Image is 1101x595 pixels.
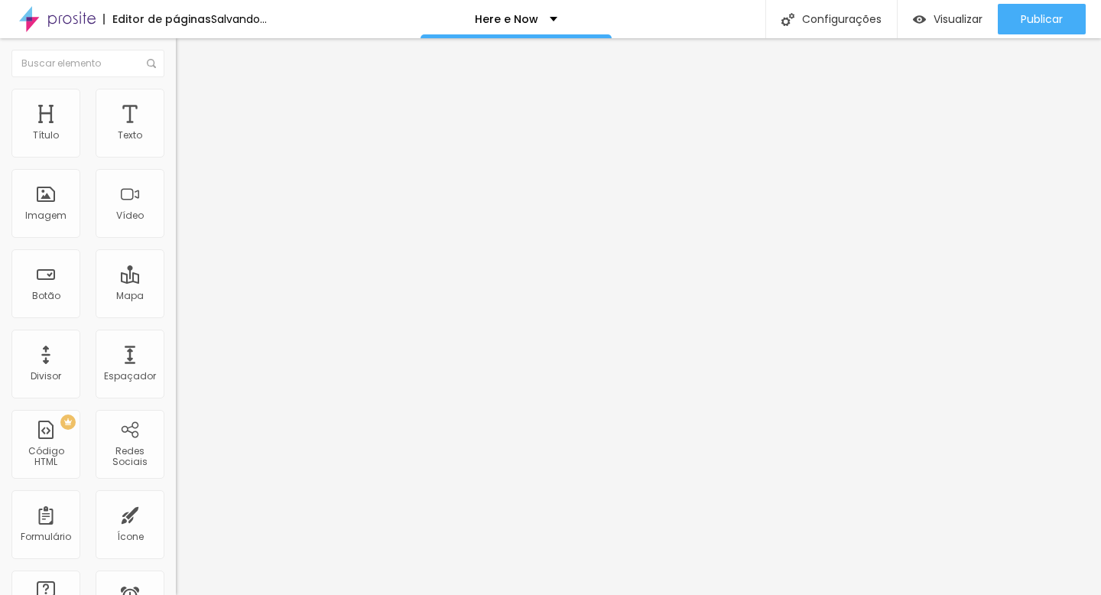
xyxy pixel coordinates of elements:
div: Código HTML [15,446,76,468]
div: Salvando... [211,14,267,24]
div: Redes Sociais [99,446,160,468]
div: Botão [32,291,60,301]
div: Texto [118,130,142,141]
div: Título [33,130,59,141]
span: Visualizar [934,13,982,25]
div: Imagem [25,210,67,221]
span: Publicar [1021,13,1063,25]
div: Vídeo [116,210,144,221]
img: Icone [781,13,794,26]
div: Formulário [21,532,71,542]
iframe: Editor [176,38,1101,595]
p: Here e Now [475,14,538,24]
img: Icone [147,59,156,68]
button: Visualizar [898,4,998,34]
button: Publicar [998,4,1086,34]
div: Ícone [117,532,144,542]
img: view-1.svg [913,13,926,26]
div: Editor de páginas [103,14,211,24]
input: Buscar elemento [11,50,164,77]
div: Espaçador [104,371,156,382]
div: Divisor [31,371,61,382]
div: Mapa [116,291,144,301]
